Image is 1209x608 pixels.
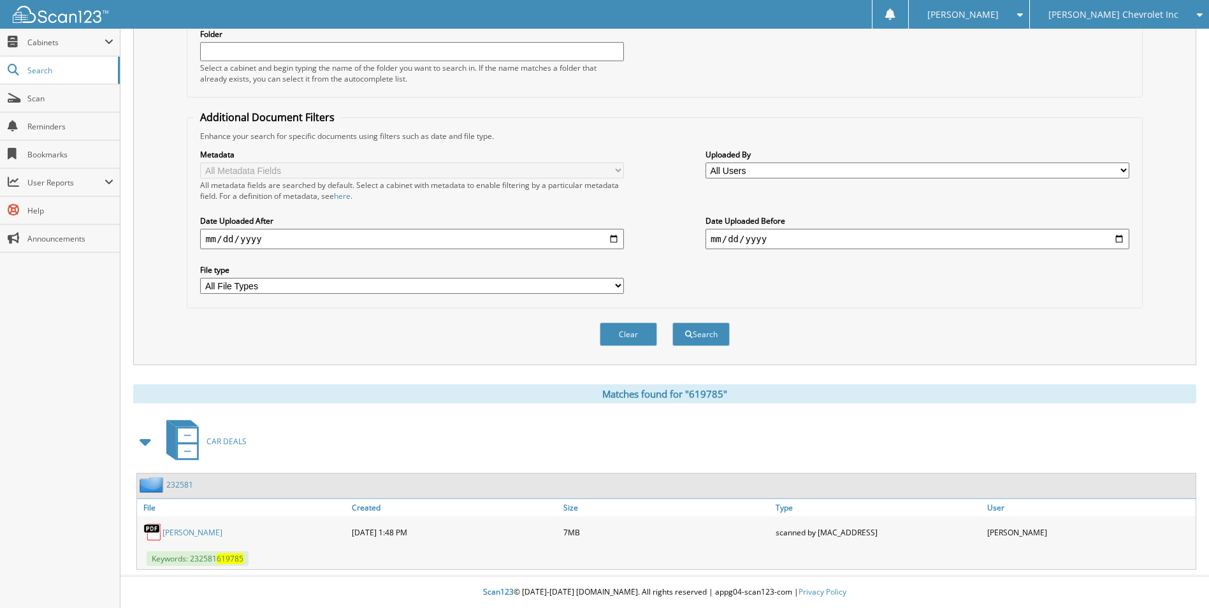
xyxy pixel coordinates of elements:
[133,384,1196,403] div: Matches found for "619785"
[194,110,341,124] legend: Additional Document Filters
[27,233,113,244] span: Announcements
[200,264,624,275] label: File type
[984,519,1196,545] div: [PERSON_NAME]
[349,499,560,516] a: Created
[166,479,193,490] a: 232581
[200,29,624,40] label: Folder
[200,149,624,160] label: Metadata
[560,519,772,545] div: 7MB
[27,93,113,104] span: Scan
[200,180,624,201] div: All metadata fields are searched by default. Select a cabinet with metadata to enable filtering b...
[706,229,1129,249] input: end
[206,436,247,447] span: CAR DEALS
[799,586,846,597] a: Privacy Policy
[27,65,112,76] span: Search
[147,551,249,566] span: Keywords: 232581
[27,149,113,160] span: Bookmarks
[772,519,984,545] div: scanned by [MAC_ADDRESS]
[27,205,113,216] span: Help
[334,191,351,201] a: here
[13,6,108,23] img: scan123-logo-white.svg
[217,553,243,564] span: 619785
[984,499,1196,516] a: User
[1048,11,1178,18] span: [PERSON_NAME] Chevrolet Inc
[143,523,163,542] img: PDF.png
[706,149,1129,160] label: Uploaded By
[200,62,624,84] div: Select a cabinet and begin typing the name of the folder you want to search in. If the name match...
[706,215,1129,226] label: Date Uploaded Before
[120,577,1209,608] div: © [DATE]-[DATE] [DOMAIN_NAME]. All rights reserved | appg04-scan123-com |
[600,322,657,346] button: Clear
[560,499,772,516] a: Size
[927,11,999,18] span: [PERSON_NAME]
[672,322,730,346] button: Search
[349,519,560,545] div: [DATE] 1:48 PM
[27,177,105,188] span: User Reports
[772,499,984,516] a: Type
[27,121,113,132] span: Reminders
[200,229,624,249] input: start
[163,527,222,538] a: [PERSON_NAME]
[1145,547,1209,608] iframe: Chat Widget
[159,416,247,467] a: CAR DEALS
[140,477,166,493] img: folder2.png
[194,131,1135,141] div: Enhance your search for specific documents using filters such as date and file type.
[27,37,105,48] span: Cabinets
[200,215,624,226] label: Date Uploaded After
[137,499,349,516] a: File
[483,586,514,597] span: Scan123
